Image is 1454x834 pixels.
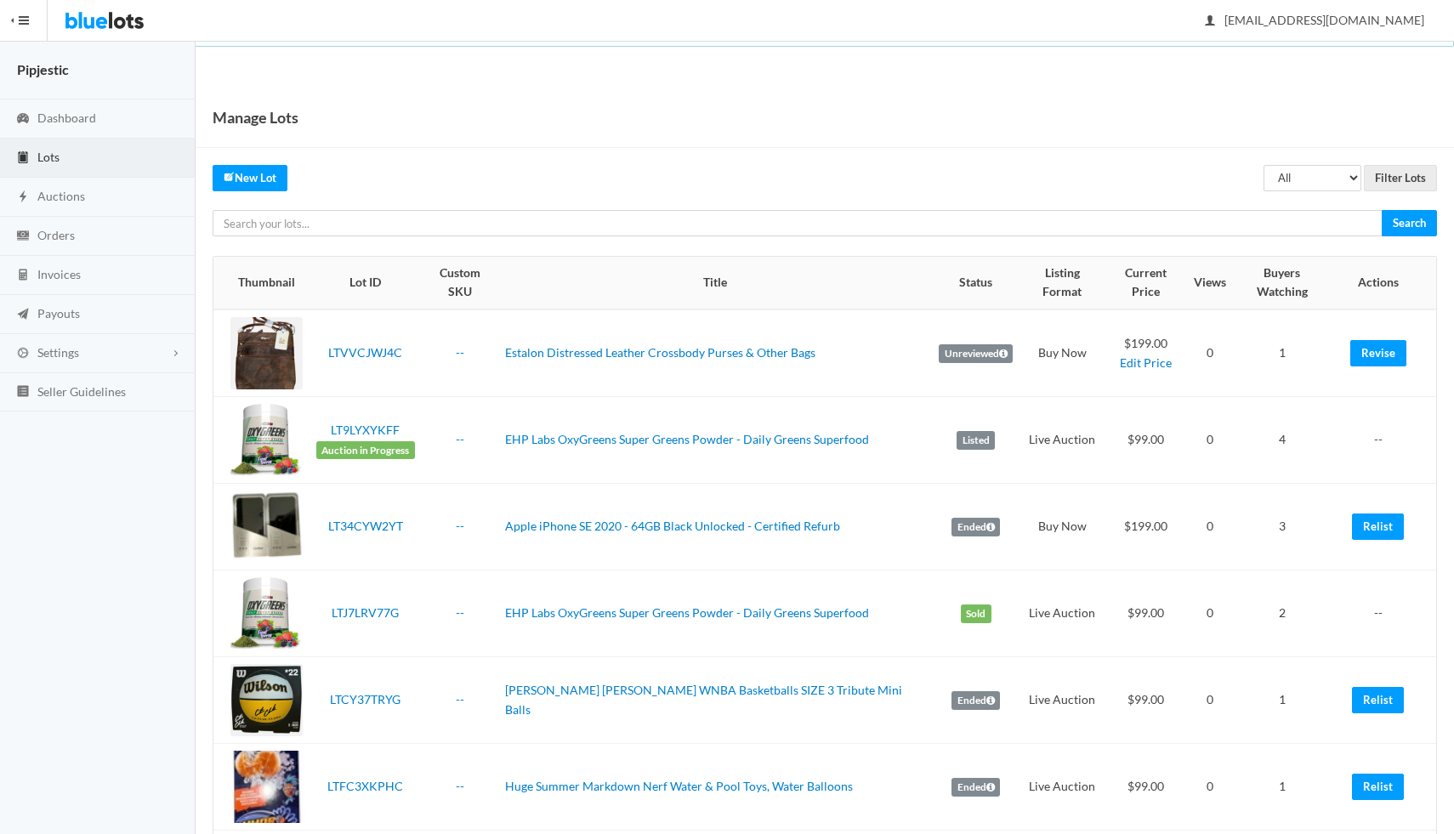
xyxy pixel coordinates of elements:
td: Live Auction [1020,744,1105,831]
td: -- [1331,570,1436,657]
a: createNew Lot [213,165,287,191]
th: Buyers Watching [1233,257,1331,309]
input: Search your lots... [213,210,1383,236]
a: Huge Summer Markdown Nerf Water & Pool Toys, Water Balloons [505,779,853,793]
a: EHP Labs OxyGreens Super Greens Powder - Daily Greens Superfood [505,605,869,620]
td: Live Auction [1020,657,1105,744]
td: 0 [1187,657,1233,744]
span: Orders [37,228,75,242]
span: Dashboard [37,111,96,125]
td: 0 [1187,397,1233,484]
ion-icon: cog [14,346,31,362]
th: Views [1187,257,1233,309]
ion-icon: paper plane [14,307,31,323]
td: 1 [1233,744,1331,831]
td: 3 [1233,484,1331,570]
a: Relist [1352,774,1404,800]
th: Status [932,257,1020,309]
input: Filter Lots [1364,165,1437,191]
th: Title [498,257,932,309]
td: 0 [1187,484,1233,570]
a: LTJ7LRV77G [332,605,399,620]
td: Buy Now [1020,309,1105,397]
th: Listing Format [1020,257,1105,309]
th: Custom SKU [422,257,498,309]
label: Ended [951,691,1000,710]
a: -- [456,605,464,620]
span: Auction in Progress [316,441,415,460]
a: Apple iPhone SE 2020 - 64GB Black Unlocked - Certified Refurb [505,519,840,533]
ion-icon: calculator [14,268,31,284]
span: [EMAIL_ADDRESS][DOMAIN_NAME] [1206,13,1424,27]
td: 0 [1187,744,1233,831]
td: 1 [1233,309,1331,397]
ion-icon: person [1201,14,1218,30]
a: -- [456,519,464,533]
th: Current Price [1105,257,1187,309]
td: $99.00 [1105,657,1187,744]
input: Search [1382,210,1437,236]
span: Invoices [37,267,81,281]
td: $199.00 [1105,484,1187,570]
td: 0 [1187,309,1233,397]
label: Ended [951,518,1000,536]
span: Lots [37,150,60,164]
a: -- [456,779,464,793]
strong: Pipjestic [17,61,69,77]
a: LT9LYXYKFF [331,423,400,437]
td: $99.00 [1105,744,1187,831]
ion-icon: create [224,171,235,182]
th: Lot ID [310,257,422,309]
span: Auctions [37,189,85,203]
a: LTCY37TRYG [330,692,400,706]
ion-icon: flash [14,190,31,206]
a: [PERSON_NAME] [PERSON_NAME] WNBA Basketballs SIZE 3 Tribute Mini Balls [505,683,902,717]
h1: Manage Lots [213,105,298,130]
td: $99.00 [1105,397,1187,484]
th: Thumbnail [213,257,310,309]
a: Revise [1350,340,1406,366]
ion-icon: speedometer [14,111,31,128]
td: $199.00 [1105,309,1187,397]
a: Estalon Distressed Leather Crossbody Purses & Other Bags [505,345,815,360]
td: 4 [1233,397,1331,484]
a: -- [456,692,464,706]
span: Payouts [37,306,80,321]
label: Ended [951,778,1000,797]
a: Relist [1352,513,1404,540]
td: $99.00 [1105,570,1187,657]
td: -- [1331,397,1436,484]
span: Settings [37,345,79,360]
td: Buy Now [1020,484,1105,570]
td: 0 [1187,570,1233,657]
td: 2 [1233,570,1331,657]
label: Listed [957,431,995,450]
a: -- [456,345,464,360]
a: -- [456,432,464,446]
ion-icon: clipboard [14,150,31,167]
a: LTVVCJWJ4C [328,345,402,360]
td: Live Auction [1020,570,1105,657]
td: 1 [1233,657,1331,744]
td: Live Auction [1020,397,1105,484]
span: Seller Guidelines [37,384,126,399]
a: Edit Price [1120,355,1172,370]
a: LT34CYW2YT [328,519,403,533]
ion-icon: list box [14,384,31,400]
th: Actions [1331,257,1436,309]
label: Sold [961,604,991,623]
ion-icon: cash [14,229,31,245]
a: LTFC3XKPHC [327,779,403,793]
a: EHP Labs OxyGreens Super Greens Powder - Daily Greens Superfood [505,432,869,446]
label: Unreviewed [939,344,1013,363]
a: Relist [1352,687,1404,713]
